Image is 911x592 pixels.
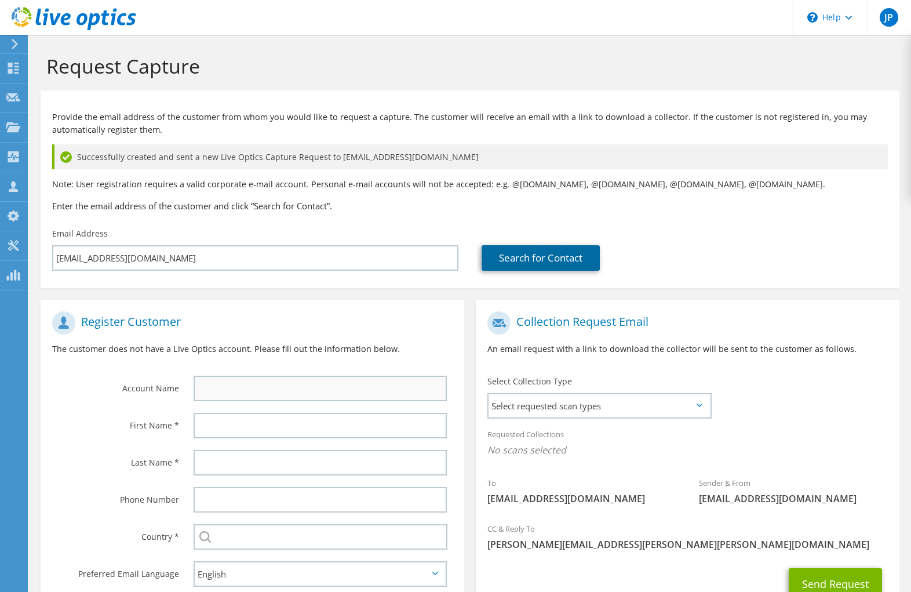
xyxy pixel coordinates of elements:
div: Sender & From [687,471,899,511]
label: Country * [52,524,179,543]
span: JP [880,8,898,27]
label: Select Collection Type [487,376,572,387]
span: [EMAIL_ADDRESS][DOMAIN_NAME] [699,492,887,505]
h1: Register Customer [52,311,447,335]
span: [PERSON_NAME][EMAIL_ADDRESS][PERSON_NAME][PERSON_NAME][DOMAIN_NAME] [487,538,888,551]
div: To [476,471,687,511]
div: CC & Reply To [476,517,899,557]
h1: Request Capture [46,54,888,78]
p: Note: User registration requires a valid corporate e-mail account. Personal e-mail accounts will ... [52,178,888,191]
span: No scans selected [487,444,888,456]
label: Account Name [52,376,179,394]
p: The customer does not have a Live Optics account. Please fill out the information below. [52,343,453,355]
h3: Enter the email address of the customer and click “Search for Contact”. [52,199,888,212]
span: Successfully created and sent a new Live Optics Capture Request to [EMAIL_ADDRESS][DOMAIN_NAME] [77,151,479,164]
a: Search for Contact [482,245,600,271]
span: Select requested scan types [489,394,710,417]
svg: \n [807,12,818,23]
label: First Name * [52,413,179,431]
div: Requested Collections [476,422,899,465]
p: Provide the email address of the customer from whom you would like to request a capture. The cust... [52,111,888,136]
label: Phone Number [52,487,179,506]
label: Last Name * [52,450,179,468]
span: [EMAIL_ADDRESS][DOMAIN_NAME] [487,492,676,505]
label: Preferred Email Language [52,561,179,580]
p: An email request with a link to download the collector will be sent to the customer as follows. [487,343,888,355]
h1: Collection Request Email [487,311,882,335]
label: Email Address [52,228,108,239]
